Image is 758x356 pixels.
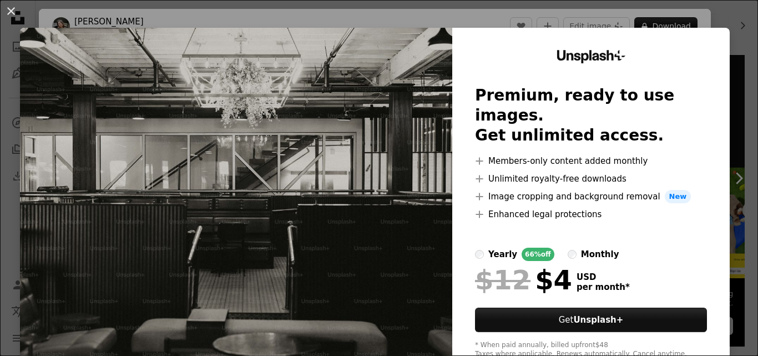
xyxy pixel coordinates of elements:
li: Members-only content added monthly [475,154,707,168]
span: USD [577,272,630,282]
div: monthly [581,248,619,261]
span: per month * [577,282,630,292]
li: Unlimited royalty-free downloads [475,172,707,185]
button: GetUnsplash+ [475,308,707,332]
li: Enhanced legal protections [475,208,707,221]
div: 66% off [522,248,554,261]
span: New [665,190,691,203]
span: $12 [475,265,530,294]
input: monthly [568,250,577,259]
h2: Premium, ready to use images. Get unlimited access. [475,86,707,146]
input: yearly66%off [475,250,484,259]
div: $4 [475,265,572,294]
div: yearly [488,248,517,261]
li: Image cropping and background removal [475,190,707,203]
strong: Unsplash+ [573,315,623,325]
